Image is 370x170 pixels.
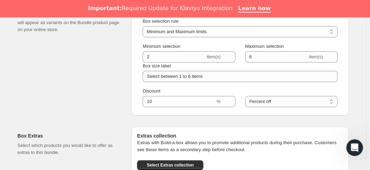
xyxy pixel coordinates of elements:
div: Required Update for Klaviyo Integration [88,5,232,12]
span: Select Extras collection [147,162,194,168]
p: Extras with Build-a-box allows you to promote additional products during their purchase. Customer... [137,139,343,153]
b: Important: [88,5,122,12]
span: % [217,99,221,104]
span: item(s) [309,54,323,59]
span: Minimum selection [143,44,180,49]
span: Box size label [143,63,171,68]
iframe: Intercom live chat [346,139,363,156]
span: Maximum selection [245,44,284,49]
h2: Box Extras [17,132,120,139]
button: Select Extras collection [137,160,203,170]
span: Discount [143,88,160,94]
a: Learn how [238,5,271,13]
span: Box selection rule [143,19,179,24]
p: Enter sizes and prices for each box. These boxes will appear as variants on the Bundle product pa... [17,12,120,33]
h6: Extras collection [137,132,343,139]
p: Select which products you would like to offer as extras to this bundle. [17,142,120,156]
span: item(s) [207,54,221,59]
